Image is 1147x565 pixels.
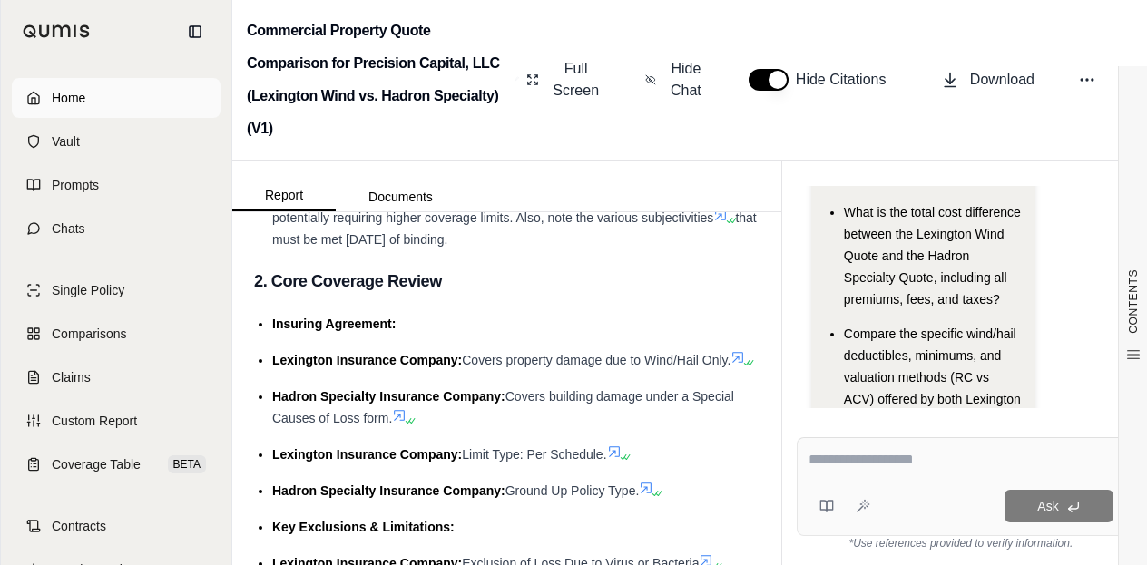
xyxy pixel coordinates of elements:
[272,353,462,367] span: Lexington Insurance Company:
[12,401,221,441] a: Custom Report
[52,412,137,430] span: Custom Report
[550,58,602,102] span: Full Screen
[12,209,221,248] a: Chats
[12,506,221,546] a: Contracts
[12,444,221,484] a: Coverage TableBETA
[12,270,221,310] a: Single Policy
[52,281,124,299] span: Single Policy
[52,455,141,473] span: Coverage Table
[181,17,210,46] button: Collapse sidebar
[52,325,126,343] span: Comparisons
[12,314,221,354] a: Comparisons
[844,326,1021,428] span: Compare the specific wind/hail deductibles, minimums, and valuation methods (RC vs ACV) offered b...
[797,536,1125,550] div: *Use references provided to verify information.
[272,317,396,331] span: Insuring Agreement:
[638,51,712,109] button: Hide Chat
[52,368,91,386] span: Claims
[272,520,455,534] span: Key Exclusions & Limitations:
[272,389,505,404] span: Hadron Specialty Insurance Company:
[462,447,606,462] span: Limit Type: Per Schedule.
[232,180,336,211] button: Report
[667,58,705,102] span: Hide Chat
[52,132,80,151] span: Vault
[12,78,221,118] a: Home
[796,69,897,91] span: Hide Citations
[272,483,505,498] span: Hadron Specialty Insurance Company:
[168,455,206,473] span: BETA
[934,62,1042,98] button: Download
[12,357,221,397] a: Claims
[462,353,730,367] span: Covers property damage due to Wind/Hail Only.
[272,447,462,462] span: Lexington Insurance Company:
[844,205,1021,307] span: What is the total cost difference between the Lexington Wind Quote and the Hadron Specialty Quote...
[254,265,760,297] h3: 2. Core Coverage Review
[12,165,221,205] a: Prompts
[52,219,85,238] span: Chats
[23,24,91,38] img: Qumis Logo
[336,182,466,211] button: Documents
[52,89,85,107] span: Home
[505,483,640,498] span: Ground Up Policy Type.
[12,122,221,161] a: Vault
[52,517,106,535] span: Contracts
[247,15,507,145] h2: Commercial Property Quote Comparison for Precision Capital, LLC (Lexington Wind vs. Hadron Specia...
[272,389,734,425] span: Covers building damage under a Special Causes of Loss form.
[519,51,609,109] button: Full Screen
[1037,499,1058,513] span: Ask
[52,176,99,194] span: Prompts
[1126,269,1141,334] span: CONTENTS
[970,69,1034,91] span: Download
[1005,490,1113,522] button: Ask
